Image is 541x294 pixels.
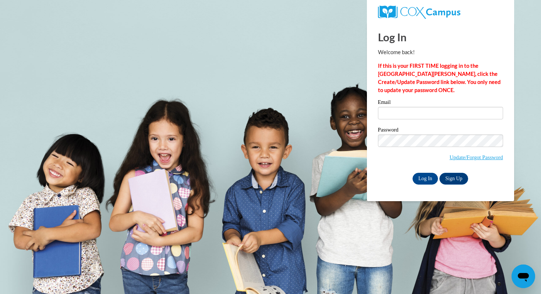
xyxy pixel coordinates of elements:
[378,6,460,19] img: COX Campus
[512,265,535,288] iframe: Button to launch messaging window
[378,29,503,45] h1: Log In
[378,63,501,93] strong: If this is your FIRST TIME logging in to the [GEOGRAPHIC_DATA][PERSON_NAME], click the Create/Upd...
[378,127,503,134] label: Password
[378,48,503,56] p: Welcome back!
[413,173,438,185] input: Log In
[449,154,503,160] a: Update/Forgot Password
[378,99,503,107] label: Email
[439,173,468,185] a: Sign Up
[378,6,503,19] a: COX Campus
